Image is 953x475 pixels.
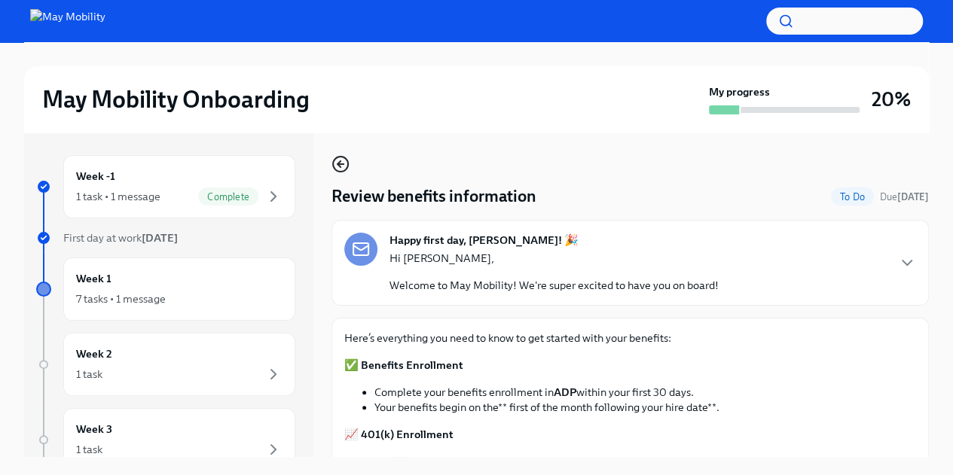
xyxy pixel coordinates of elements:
p: Welcome to May Mobility! We're super excited to have you on board! [389,278,719,293]
h2: May Mobility Onboarding [42,84,310,114]
strong: [DATE] [142,231,178,245]
img: May Mobility [30,9,105,33]
div: 7 tasks • 1 message [76,291,166,306]
strong: ✅ Benefits Enrollment [344,358,463,372]
h4: Review benefits information [331,185,536,208]
li: 401(k) information will appear in ADP under after your [374,454,916,469]
strong: 📈 401(k) Enrollment [344,428,454,441]
li: Complete your benefits enrollment in within your first 30 days. [374,385,916,400]
span: August 26th, 2025 09:00 [880,190,929,204]
h6: Week 2 [76,346,112,362]
h6: Week -1 [76,168,115,184]
a: Week 21 task [36,333,295,396]
h6: Week 1 [76,270,111,287]
div: 1 task [76,367,102,382]
strong: My progress [709,84,770,99]
p: Here’s everything you need to know to get started with your benefits: [344,330,916,346]
a: Week -11 task • 1 messageComplete [36,155,295,218]
strong: [DATE] [897,191,929,202]
h3: 20% [872,86,911,113]
span: First day at work [63,231,178,245]
li: Your benefits begin on the** first of the month following your hire date**. [374,400,916,415]
span: To Do [831,191,874,202]
a: Week 31 task [36,408,295,471]
span: Complete [198,191,258,202]
div: 1 task [76,442,102,457]
strong: Myself > Retirement Dashboard [588,455,748,468]
div: 1 task • 1 message [76,189,160,204]
p: Hi [PERSON_NAME], [389,251,719,266]
span: Due [880,191,929,202]
a: Week 17 tasks • 1 message [36,257,295,321]
strong: first paycheck. [795,455,868,468]
a: First day at work[DATE] [36,230,295,245]
h6: Week 3 [76,421,112,437]
strong: ADP [554,385,576,399]
strong: Happy first day, [PERSON_NAME]! 🎉 [389,233,579,248]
